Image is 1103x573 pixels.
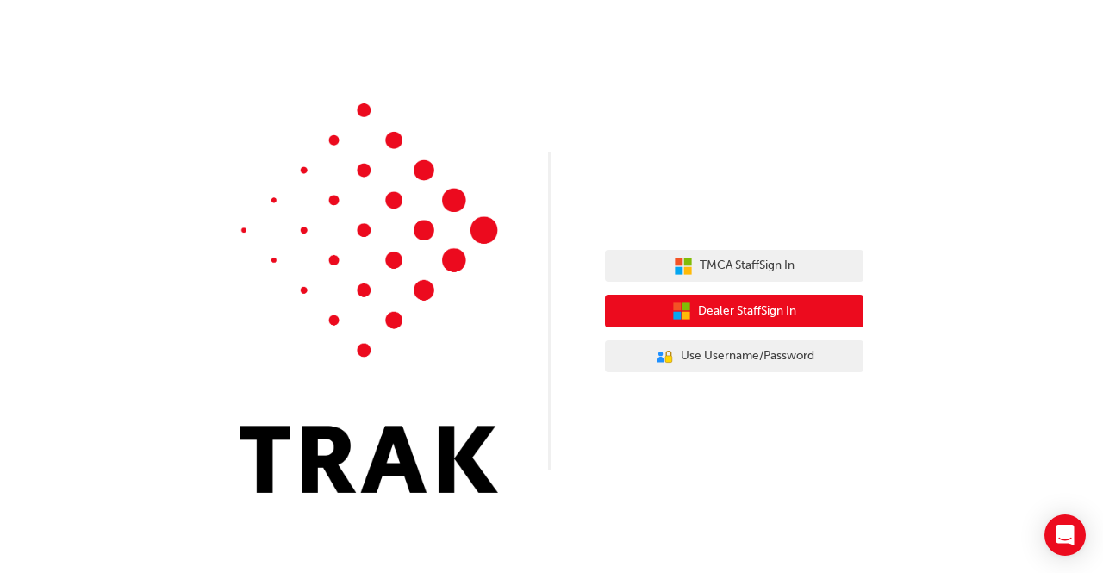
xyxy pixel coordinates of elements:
span: Dealer Staff Sign In [698,302,796,321]
div: Open Intercom Messenger [1044,514,1086,556]
span: Use Username/Password [681,346,814,366]
img: Trak [240,103,498,493]
button: Use Username/Password [605,340,863,373]
span: TMCA Staff Sign In [700,256,795,276]
button: Dealer StaffSign In [605,295,863,327]
button: TMCA StaffSign In [605,250,863,283]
